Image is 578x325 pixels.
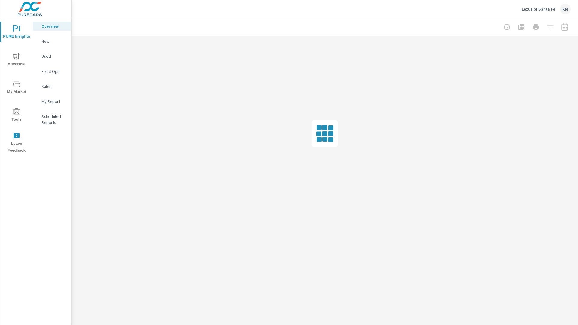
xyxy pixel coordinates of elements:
[42,113,67,125] p: Scheduled Reports
[42,53,67,59] p: Used
[2,132,31,154] span: Leave Feedback
[522,6,555,12] p: Lexus of Santa Fe
[560,4,571,14] div: KM
[33,82,71,91] div: Sales
[42,23,67,29] p: Overview
[42,83,67,89] p: Sales
[2,53,31,68] span: Advertise
[42,38,67,44] p: New
[42,98,67,104] p: My Report
[33,37,71,46] div: New
[2,108,31,123] span: Tools
[0,18,33,156] div: nav menu
[33,67,71,76] div: Fixed Ops
[2,25,31,40] span: PURE Insights
[33,22,71,31] div: Overview
[33,52,71,61] div: Used
[33,112,71,127] div: Scheduled Reports
[2,81,31,95] span: My Market
[33,97,71,106] div: My Report
[42,68,67,74] p: Fixed Ops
